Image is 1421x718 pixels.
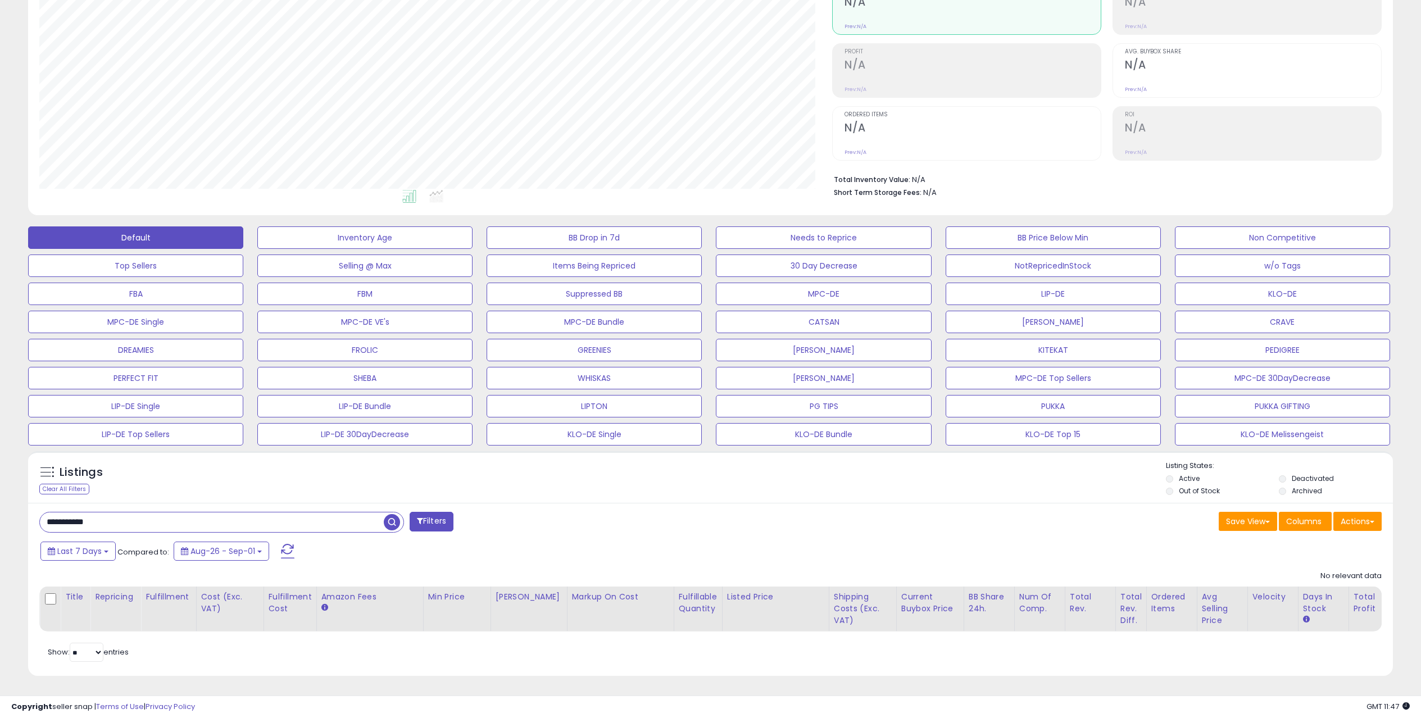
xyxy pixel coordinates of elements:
p: Listing States: [1166,461,1393,471]
li: N/A [834,172,1373,185]
h2: N/A [845,121,1101,137]
div: Fulfillable Quantity [679,591,718,615]
button: GREENIES [487,339,702,361]
button: PERFECT FIT [28,367,243,389]
button: Inventory Age [257,226,473,249]
button: LIP-DE Bundle [257,395,473,417]
button: FROLIC [257,339,473,361]
label: Active [1179,474,1200,483]
button: FBM [257,283,473,305]
button: NotRepricedInStock [946,255,1161,277]
div: Fulfillment Cost [269,591,312,615]
div: Velocity [1252,591,1293,603]
span: Columns [1286,516,1322,527]
button: w/o Tags [1175,255,1390,277]
button: KLO-DE Top 15 [946,423,1161,446]
span: Show: entries [48,647,129,657]
th: The percentage added to the cost of goods (COGS) that forms the calculator for Min & Max prices. [567,587,674,631]
div: Cost (Exc. VAT) [201,591,259,615]
div: No relevant data [1320,571,1382,581]
span: Profit [845,49,1101,55]
button: LIP-DE 30DayDecrease [257,423,473,446]
span: Ordered Items [845,112,1101,118]
button: [PERSON_NAME] [716,367,931,389]
button: PUKKA GIFTING [1175,395,1390,417]
button: MPC-DE Top Sellers [946,367,1161,389]
button: WHISKAS [487,367,702,389]
button: Last 7 Days [40,542,116,561]
button: MPC-DE Bundle [487,311,702,333]
div: Amazon Fees [321,591,419,603]
button: CATSAN [716,311,931,333]
div: Clear All Filters [39,484,89,494]
button: PG TIPS [716,395,931,417]
button: MPC-DE [716,283,931,305]
div: Min Price [428,591,486,603]
button: LIP-DE [946,283,1161,305]
small: Prev: N/A [845,149,866,156]
button: KLO-DE [1175,283,1390,305]
div: Listed Price [727,591,824,603]
a: Terms of Use [96,701,144,712]
button: [PERSON_NAME] [716,339,931,361]
b: Total Inventory Value: [834,175,910,184]
button: MPC-DE VE's [257,311,473,333]
button: LIP-DE Top Sellers [28,423,243,446]
div: Avg Selling Price [1202,591,1243,626]
div: [PERSON_NAME] [496,591,562,603]
button: Selling @ Max [257,255,473,277]
button: BB Drop in 7d [487,226,702,249]
span: 2025-09-9 11:47 GMT [1366,701,1410,712]
button: Save View [1219,512,1277,531]
button: Aug-26 - Sep-01 [174,542,269,561]
div: seller snap | | [11,702,195,712]
button: Actions [1333,512,1382,531]
button: KLO-DE Melissengeist [1175,423,1390,446]
h2: N/A [1125,58,1381,74]
button: Columns [1279,512,1332,531]
span: Avg. Buybox Share [1125,49,1381,55]
div: Title [65,591,85,603]
button: BB Price Below Min [946,226,1161,249]
small: Days In Stock. [1303,615,1310,625]
div: Repricing [95,591,136,603]
div: Ordered Items [1151,591,1192,615]
a: Privacy Policy [146,701,195,712]
div: Shipping Costs (Exc. VAT) [834,591,892,626]
button: KLO-DE Bundle [716,423,931,446]
button: SHEBA [257,367,473,389]
small: Prev: N/A [845,86,866,93]
label: Archived [1292,486,1322,496]
button: LIPTON [487,395,702,417]
span: Last 7 Days [57,546,102,557]
span: N/A [923,187,937,198]
small: Prev: N/A [845,23,866,30]
small: Prev: N/A [1125,149,1147,156]
h2: N/A [845,58,1101,74]
h2: N/A [1125,121,1381,137]
span: Aug-26 - Sep-01 [190,546,255,557]
button: Filters [410,512,453,531]
button: 30 Day Decrease [716,255,931,277]
button: KLO-DE Single [487,423,702,446]
button: Needs to Reprice [716,226,931,249]
small: Amazon Fees. [321,603,328,613]
button: [PERSON_NAME] [946,311,1161,333]
div: Current Buybox Price [901,591,959,615]
label: Out of Stock [1179,486,1220,496]
button: MPC-DE 30DayDecrease [1175,367,1390,389]
div: Total Profit [1354,591,1395,615]
span: ROI [1125,112,1381,118]
button: Non Competitive [1175,226,1390,249]
small: Prev: N/A [1125,86,1147,93]
strong: Copyright [11,701,52,712]
div: BB Share 24h. [969,591,1010,615]
button: Default [28,226,243,249]
button: KITEKAT [946,339,1161,361]
div: Days In Stock [1303,591,1344,615]
div: Total Rev. [1070,591,1111,615]
div: Fulfillment [146,591,191,603]
div: Total Rev. Diff. [1120,591,1142,626]
button: CRAVE [1175,311,1390,333]
div: Markup on Cost [572,591,669,603]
